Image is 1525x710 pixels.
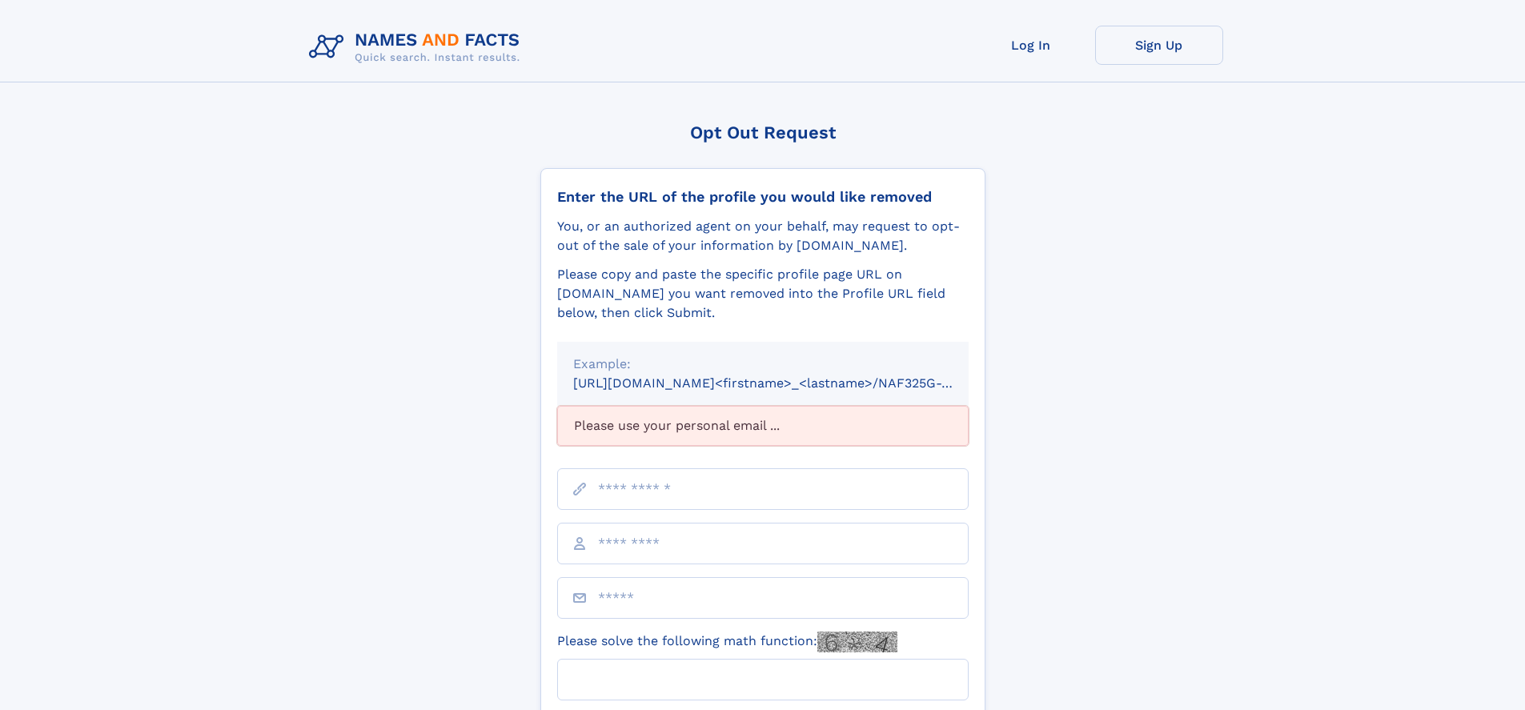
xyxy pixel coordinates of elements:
a: Sign Up [1095,26,1223,65]
div: Please copy and paste the specific profile page URL on [DOMAIN_NAME] you want removed into the Pr... [557,265,969,323]
div: Opt Out Request [540,122,985,142]
label: Please solve the following math function: [557,632,897,652]
img: Logo Names and Facts [303,26,533,69]
div: Example: [573,355,953,374]
div: Please use your personal email ... [557,406,969,446]
small: [URL][DOMAIN_NAME]<firstname>_<lastname>/NAF325G-xxxxxxxx [573,375,999,391]
a: Log In [967,26,1095,65]
div: Enter the URL of the profile you would like removed [557,188,969,206]
div: You, or an authorized agent on your behalf, may request to opt-out of the sale of your informatio... [557,217,969,255]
